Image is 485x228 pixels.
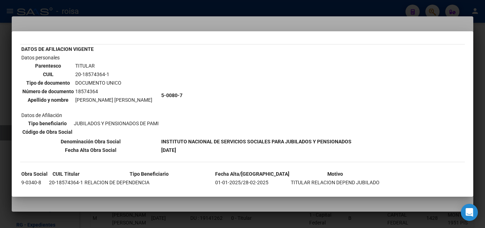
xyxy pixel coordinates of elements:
td: 18574364 [75,88,153,95]
td: 20-18574364-1 [49,187,83,195]
th: Código de Obra Social [22,128,73,136]
th: Número de documento [22,88,74,95]
th: CUIL Titular [49,170,83,178]
th: Parentesco [22,62,74,70]
th: Motivo [290,170,380,178]
th: Obra Social [21,170,48,178]
th: Tipo de documento [22,79,74,87]
div: Open Intercom Messenger [461,204,478,221]
th: Fecha Alta/[GEOGRAPHIC_DATA] [215,170,290,178]
td: 0-0250-1 [21,187,48,195]
th: Apellido y nombre [22,96,74,104]
td: TITULAR [75,62,153,70]
th: Denominación Obra Social [21,138,160,145]
td: TITULAR RELACION DEPEND JUBILADO [290,179,380,186]
td: 01-01-2024/31-12-2024 [215,187,290,195]
td: 20-18574364-1 [49,179,83,186]
b: DATOS DE AFILIACION VIGENTE [21,46,94,52]
b: 5-0080-7 [161,92,182,98]
td: 01-01-2025/28-02-2025 [215,179,290,186]
th: Tipo beneficiario [22,120,73,127]
td: RELACION DE DEPENDENCIA [84,187,214,195]
td: Datos personales Datos de Afiliación [21,54,160,137]
b: [DATE] [161,147,176,153]
td: POR OPCION [290,187,380,195]
td: JUBILADOS Y PENSIONADOS DE PAMI [73,120,159,127]
td: 20-18574364-1 [75,70,153,78]
th: CUIL [22,70,74,78]
td: [PERSON_NAME] [PERSON_NAME] [75,96,153,104]
th: Tipo Beneficiario [84,170,214,178]
td: RELACION DE DEPENDENCIA [84,179,214,186]
th: Fecha Alta Obra Social [21,146,160,154]
td: 9-0340-8 [21,179,48,186]
td: DOCUMENTO UNICO [75,79,153,87]
b: INSTITUTO NACIONAL DE SERVICIOS SOCIALES PARA JUBILADOS Y PENSIONADOS [161,139,352,144]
